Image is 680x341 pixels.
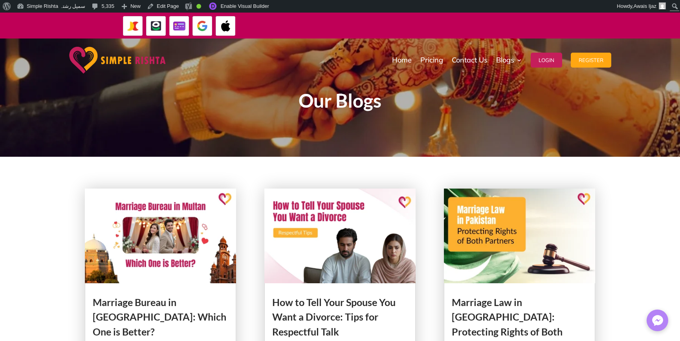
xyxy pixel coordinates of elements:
a: Blogs [496,40,522,80]
img: Messenger [650,313,665,328]
img: Marriage Law in Pakistan: Protecting Rights of Both Partners [444,189,596,283]
button: Login [531,53,562,68]
a: How to Tell Your Spouse You Want a Divorce: Tips for Respectful Talk [272,296,396,337]
h1: Our Blogs [128,91,552,114]
a: Home [392,40,412,80]
a: Login [531,40,562,80]
img: Marriage Bureau in Multan: Which One is Better? [85,189,236,283]
span: Awais Ijaz [634,3,656,9]
div: Good [196,4,201,9]
a: Contact Us [452,40,488,80]
img: How to Tell Your Spouse You Want a Divorce: Tips for Respectful Talk [264,189,416,283]
a: Marriage Bureau in [GEOGRAPHIC_DATA]: Which One is Better? [93,296,226,337]
a: Register [571,40,611,80]
a: Pricing [420,40,443,80]
button: Register [571,53,611,68]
